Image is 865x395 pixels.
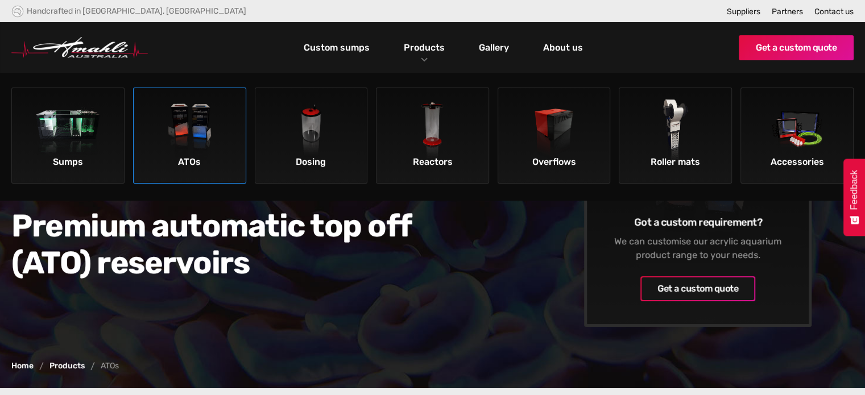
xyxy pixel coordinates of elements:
div: Accessories [744,152,850,172]
a: Contact us [814,7,854,16]
a: Roller matsRoller mats [619,88,732,184]
img: Reactors [400,99,465,164]
div: We can customise our acrylic aquarium product range to your needs. [604,235,792,262]
a: SumpsSumps [11,88,125,184]
a: Products [49,362,85,370]
div: Get a custom quote [657,282,738,296]
a: Gallery [476,38,512,57]
a: Get a custom quote [739,35,854,60]
a: ATOsATOs [133,88,246,184]
a: Products [401,39,448,56]
a: About us [540,38,586,57]
a: ReactorsReactors [376,88,489,184]
button: Feedback - Show survey [843,159,865,236]
h2: Premium automatic top off (ATO) reservoirs [11,207,449,281]
div: Roller mats [622,152,729,172]
img: Accessories [765,99,829,164]
h6: Got a custom requirement? [604,215,792,229]
div: Dosing [258,152,365,172]
a: DosingDosing [255,88,368,184]
a: Suppliers [727,7,760,16]
a: home [11,37,148,59]
span: Feedback [849,170,859,210]
img: Roller mats [644,99,708,164]
a: Custom sumps [301,38,373,57]
a: Partners [772,7,803,16]
img: Sumps [36,99,100,164]
div: Handcrafted in [GEOGRAPHIC_DATA], [GEOGRAPHIC_DATA] [27,6,246,16]
a: Home [11,362,34,370]
div: Reactors [379,152,486,172]
img: Hmahli Australia Logo [11,37,148,59]
a: OverflowsOverflows [498,88,611,184]
a: AccessoriesAccessories [740,88,854,184]
div: ATOs [136,152,243,172]
img: ATOs [158,99,222,164]
div: ATOs [101,362,119,370]
img: Dosing [279,99,343,164]
div: Overflows [501,152,607,172]
img: Overflows [522,99,586,164]
div: Products [395,22,453,73]
a: Get a custom quote [640,276,755,301]
div: Sumps [15,152,121,172]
